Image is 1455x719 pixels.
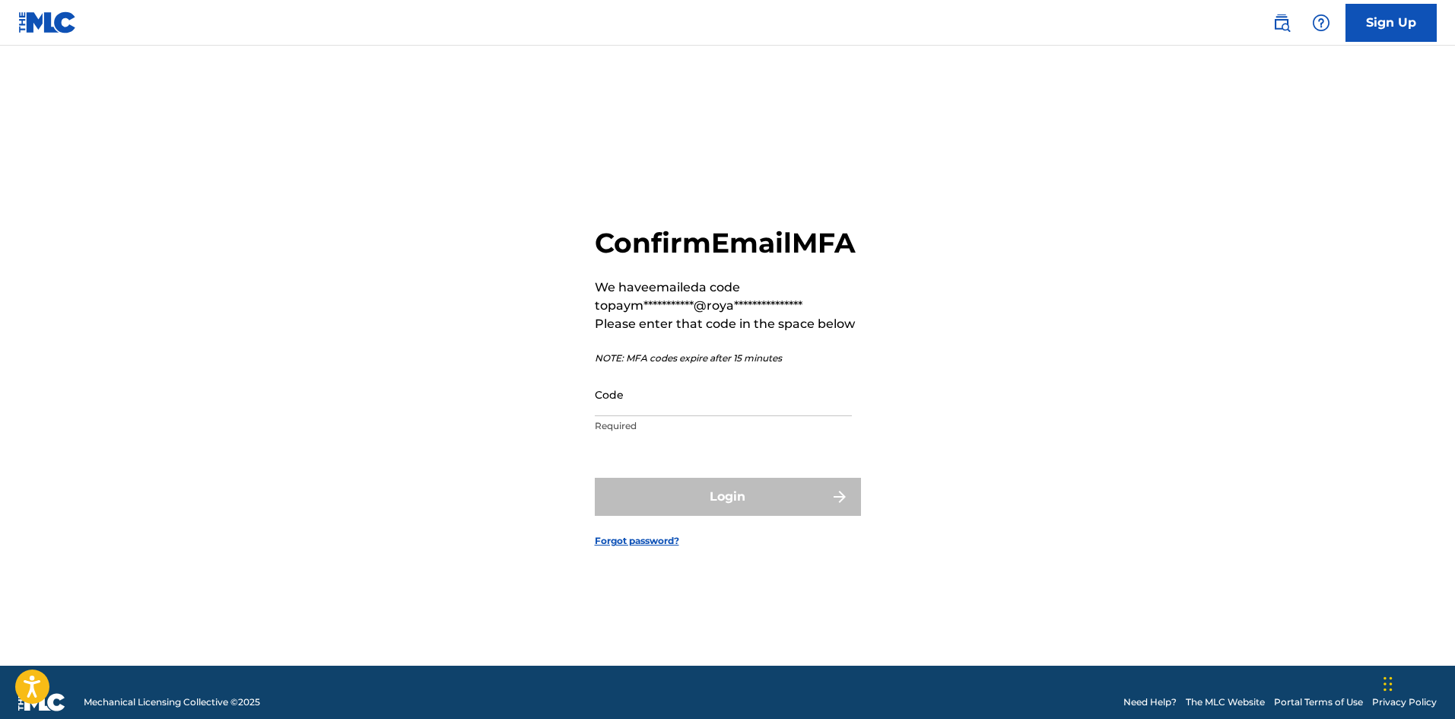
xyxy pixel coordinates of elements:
[1379,646,1455,719] iframe: Chat Widget
[1123,695,1177,709] a: Need Help?
[1272,14,1291,32] img: search
[595,226,861,260] h2: Confirm Email MFA
[1345,4,1437,42] a: Sign Up
[1266,8,1297,38] a: Public Search
[18,11,77,33] img: MLC Logo
[595,419,852,433] p: Required
[18,693,65,711] img: logo
[1384,661,1393,707] div: Drag
[1306,8,1336,38] div: Help
[1274,695,1363,709] a: Portal Terms of Use
[1312,14,1330,32] img: help
[84,695,260,709] span: Mechanical Licensing Collective © 2025
[595,315,861,333] p: Please enter that code in the space below
[595,352,861,365] p: NOTE: MFA codes expire after 15 minutes
[595,534,679,548] a: Forgot password?
[1372,695,1437,709] a: Privacy Policy
[1186,695,1265,709] a: The MLC Website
